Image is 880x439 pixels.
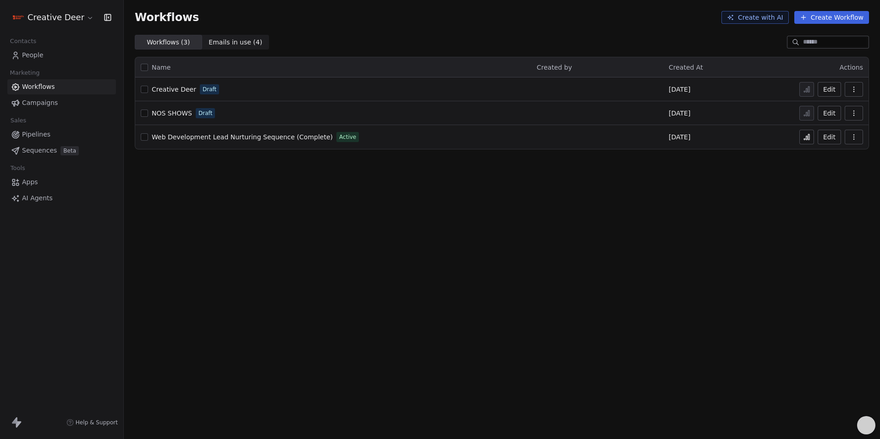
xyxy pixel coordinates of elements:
[135,11,199,24] span: Workflows
[13,12,24,23] img: Logo%20CD1.pdf%20(1).png
[6,66,44,80] span: Marketing
[6,114,30,127] span: Sales
[7,127,116,142] a: Pipelines
[152,85,196,94] a: Creative Deer
[7,175,116,190] a: Apps
[794,11,869,24] button: Create Workflow
[152,110,192,117] span: NOS SHOWS
[7,143,116,158] a: SequencesBeta
[339,133,356,141] span: Active
[818,130,841,144] button: Edit
[209,38,262,47] span: Emails in use ( 4 )
[6,34,40,48] span: Contacts
[22,146,57,155] span: Sequences
[669,132,690,142] span: [DATE]
[818,106,841,121] button: Edit
[22,193,53,203] span: AI Agents
[152,86,196,93] span: Creative Deer
[198,109,212,117] span: Draft
[7,191,116,206] a: AI Agents
[27,11,84,23] span: Creative Deer
[66,419,118,426] a: Help & Support
[22,177,38,187] span: Apps
[6,161,29,175] span: Tools
[152,133,333,141] span: Web Development Lead Nurturing Sequence (Complete)
[669,109,690,118] span: [DATE]
[669,64,703,71] span: Created At
[818,82,841,97] button: Edit
[22,130,50,139] span: Pipelines
[669,85,690,94] span: [DATE]
[22,82,55,92] span: Workflows
[721,11,789,24] button: Create with AI
[203,85,216,93] span: Draft
[537,64,572,71] span: Created by
[7,95,116,110] a: Campaigns
[22,50,44,60] span: People
[7,79,116,94] a: Workflows
[7,48,116,63] a: People
[152,63,170,72] span: Name
[60,146,79,155] span: Beta
[22,98,58,108] span: Campaigns
[152,109,192,118] a: NOS SHOWS
[76,419,118,426] span: Help & Support
[11,10,96,25] button: Creative Deer
[152,132,333,142] a: Web Development Lead Nurturing Sequence (Complete)
[840,64,863,71] span: Actions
